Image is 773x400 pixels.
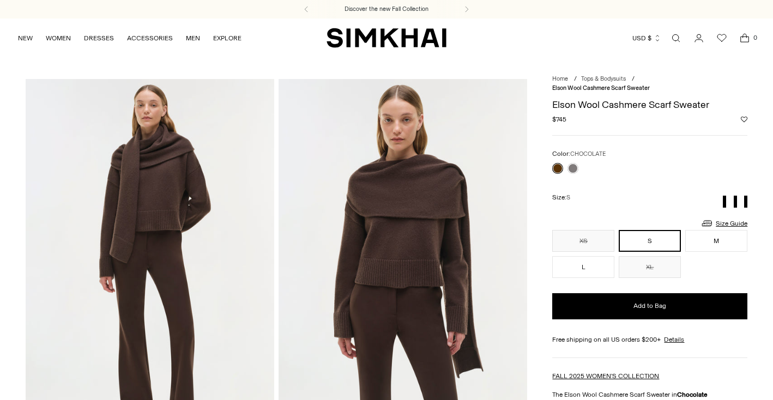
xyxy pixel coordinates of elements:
[552,84,650,92] span: Elson Wool Cashmere Scarf Sweater
[664,335,684,344] a: Details
[552,335,747,344] div: Free shipping on all US orders $200+
[632,26,661,50] button: USD $
[552,75,747,93] nav: breadcrumbs
[700,216,747,230] a: Size Guide
[619,230,681,252] button: S
[552,230,614,252] button: XS
[685,230,747,252] button: M
[750,33,760,43] span: 0
[574,75,577,84] div: /
[552,114,566,124] span: $745
[552,149,606,159] label: Color:
[552,372,659,380] a: FALL 2025 WOMEN'S COLLECTION
[711,27,733,49] a: Wishlist
[734,27,756,49] a: Open cart modal
[46,26,71,50] a: WOMEN
[345,5,428,14] a: Discover the new Fall Collection
[741,116,747,123] button: Add to Wishlist
[632,75,635,84] div: /
[552,293,747,319] button: Add to Bag
[552,75,568,82] a: Home
[566,194,570,201] span: S
[552,390,747,399] p: The Elson Wool Cashmere Scarf Sweater in
[213,26,241,50] a: EXPLORE
[552,256,614,278] button: L
[127,26,173,50] a: ACCESSORIES
[677,391,708,398] strong: Chocolate
[581,75,626,82] a: Tops & Bodysuits
[18,26,33,50] a: NEW
[633,301,666,311] span: Add to Bag
[552,100,747,110] h1: Elson Wool Cashmere Scarf Sweater
[186,26,200,50] a: MEN
[84,26,114,50] a: DRESSES
[688,27,710,49] a: Go to the account page
[570,150,606,157] span: CHOCOLATE
[327,27,446,49] a: SIMKHAI
[552,192,570,203] label: Size:
[665,27,687,49] a: Open search modal
[619,256,681,278] button: XL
